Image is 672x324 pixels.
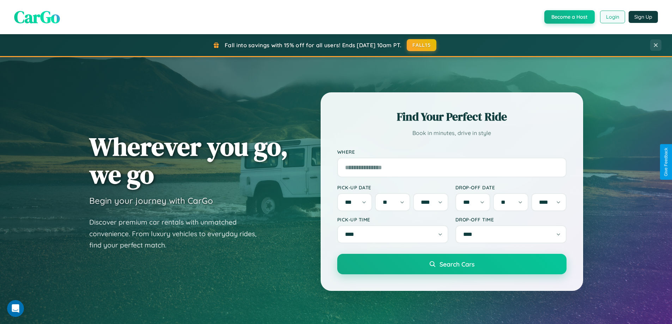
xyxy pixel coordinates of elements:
button: FALL15 [407,39,436,51]
label: Pick-up Date [337,184,448,190]
label: Drop-off Time [455,216,567,222]
span: Search Cars [440,260,474,268]
button: Sign Up [629,11,658,23]
button: Become a Host [544,10,595,24]
div: Give Feedback [664,148,668,176]
h2: Find Your Perfect Ride [337,109,567,124]
button: Search Cars [337,254,567,274]
h1: Wherever you go, we go [89,133,288,188]
button: Login [600,11,625,23]
p: Discover premium car rentals with unmatched convenience. From luxury vehicles to everyday rides, ... [89,216,266,251]
iframe: Intercom live chat [7,300,24,317]
label: Where [337,149,567,155]
span: Fall into savings with 15% off for all users! Ends [DATE] 10am PT. [225,42,401,49]
label: Drop-off Date [455,184,567,190]
h3: Begin your journey with CarGo [89,195,213,206]
span: CarGo [14,5,60,29]
p: Book in minutes, drive in style [337,128,567,138]
label: Pick-up Time [337,216,448,222]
